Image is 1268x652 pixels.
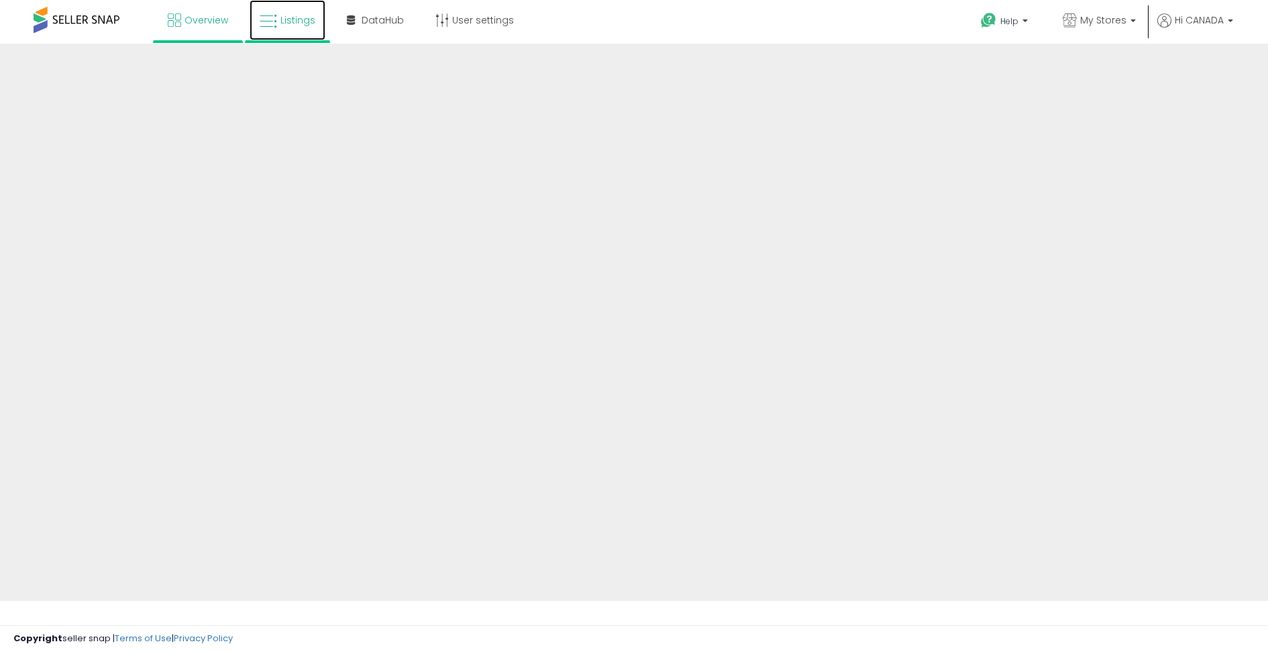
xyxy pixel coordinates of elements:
span: DataHub [362,13,404,27]
span: Listings [280,13,315,27]
a: Hi CANADA [1157,13,1233,44]
span: Overview [184,13,228,27]
a: Help [970,2,1041,44]
span: Help [1000,15,1018,27]
span: Hi CANADA [1175,13,1224,27]
span: My Stores [1080,13,1126,27]
i: Get Help [980,12,997,29]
